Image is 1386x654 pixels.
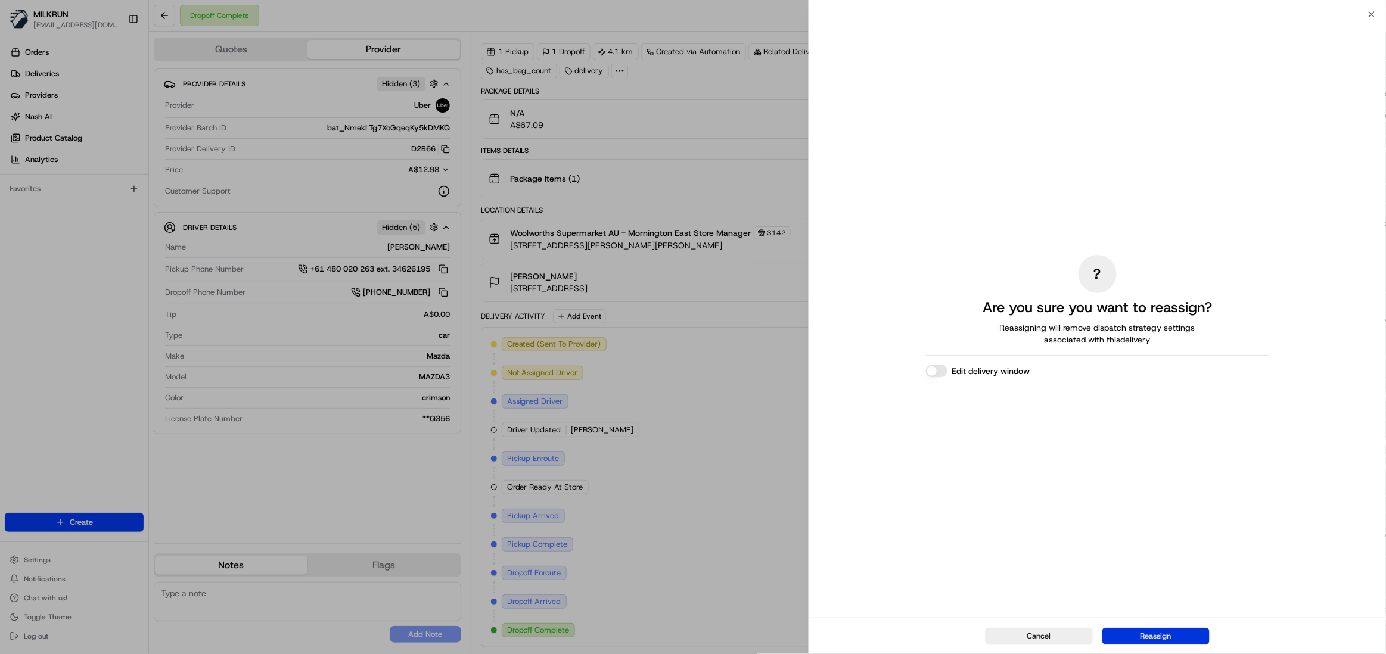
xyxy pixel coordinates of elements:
button: Cancel [986,628,1093,644]
h2: Are you sure you want to reassign? [983,298,1212,317]
label: Edit delivery window [952,365,1030,377]
div: ? [1079,255,1117,293]
span: Reassigning will remove dispatch strategy settings associated with this delivery [983,322,1212,345]
button: Reassign [1102,628,1210,644]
